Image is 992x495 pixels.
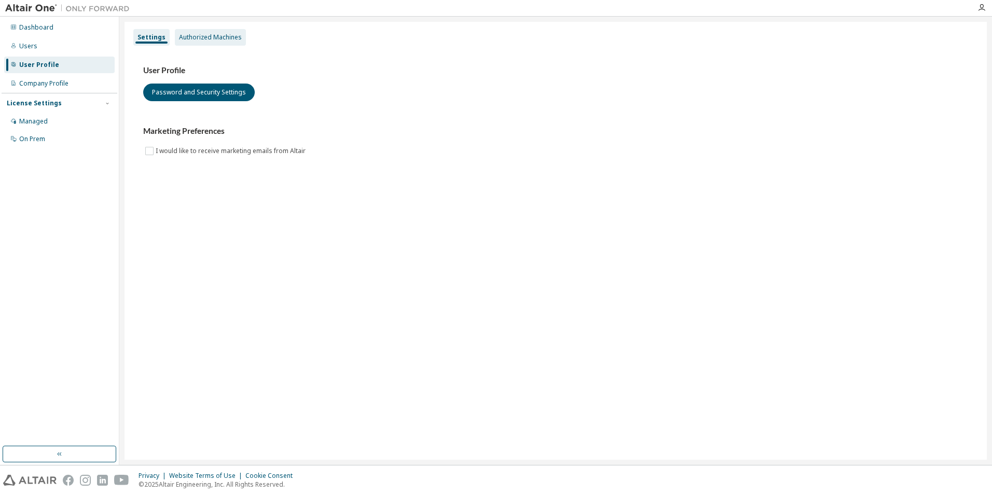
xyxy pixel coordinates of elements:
img: Altair One [5,3,135,13]
h3: User Profile [143,65,968,76]
div: Settings [137,33,166,42]
div: Privacy [139,472,169,480]
img: youtube.svg [114,475,129,486]
img: instagram.svg [80,475,91,486]
img: altair_logo.svg [3,475,57,486]
label: I would like to receive marketing emails from Altair [156,145,308,157]
div: Authorized Machines [179,33,242,42]
div: Company Profile [19,79,68,88]
p: © 2025 Altair Engineering, Inc. All Rights Reserved. [139,480,299,489]
div: User Profile [19,61,59,69]
img: facebook.svg [63,475,74,486]
div: Website Terms of Use [169,472,245,480]
div: On Prem [19,135,45,143]
div: Managed [19,117,48,126]
div: License Settings [7,99,62,107]
button: Password and Security Settings [143,84,255,101]
img: linkedin.svg [97,475,108,486]
div: Cookie Consent [245,472,299,480]
div: Dashboard [19,23,53,32]
div: Users [19,42,37,50]
h3: Marketing Preferences [143,126,968,136]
